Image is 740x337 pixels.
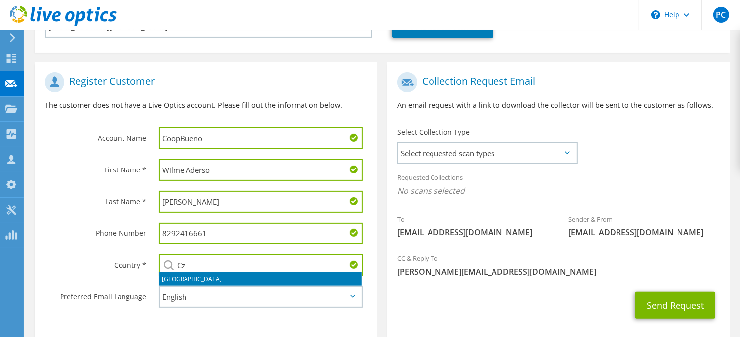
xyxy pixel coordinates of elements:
[635,292,715,319] button: Send Request
[45,100,368,111] p: The customer does not have a Live Optics account. Please fill out the information below.
[45,223,146,238] label: Phone Number
[45,159,146,175] label: First Name *
[387,248,730,282] div: CC & Reply To
[397,227,549,238] span: [EMAIL_ADDRESS][DOMAIN_NAME]
[45,286,146,302] label: Preferred Email Language
[45,254,146,270] label: Country *
[568,227,720,238] span: [EMAIL_ADDRESS][DOMAIN_NAME]
[397,72,715,92] h1: Collection Request Email
[45,72,363,92] h1: Register Customer
[713,7,729,23] span: PC
[397,266,720,277] span: [PERSON_NAME][EMAIL_ADDRESS][DOMAIN_NAME]
[558,209,730,243] div: Sender & From
[387,209,558,243] div: To
[397,100,720,111] p: An email request with a link to download the collector will be sent to the customer as follows.
[45,191,146,207] label: Last Name *
[397,127,470,137] label: Select Collection Type
[397,185,720,196] span: No scans selected
[45,127,146,143] label: Account Name
[651,10,660,19] svg: \n
[159,272,362,286] li: [GEOGRAPHIC_DATA]
[398,143,576,163] span: Select requested scan types
[387,167,730,204] div: Requested Collections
